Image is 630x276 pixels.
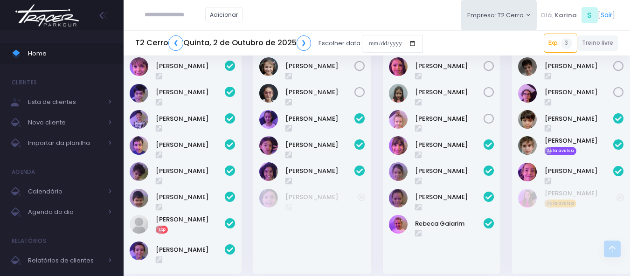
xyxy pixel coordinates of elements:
[130,110,148,129] img: Leonardo Arina Scudeller
[285,88,354,97] a: [PERSON_NAME]
[415,62,484,71] a: [PERSON_NAME]
[156,62,225,71] a: [PERSON_NAME]
[389,84,408,103] img: Giovana Balotin Figueira
[415,140,484,150] a: [PERSON_NAME]
[28,96,103,108] span: Lista de clientes
[285,62,354,71] a: [PERSON_NAME]
[389,136,408,155] img: Manuela Kowalesky Cardoso
[389,189,408,207] img: Marina Formigoni Rente Ferreira
[28,117,103,129] span: Novo cliente
[156,245,225,255] a: [PERSON_NAME]
[518,84,537,103] img: Miguel Aberle Rodrigues
[577,35,619,51] a: Treino livre
[259,162,278,181] img: NATALIE DIAS DE SOUZA
[130,189,148,207] img: Mikael Arina Scudeller
[545,166,614,176] a: [PERSON_NAME]
[415,166,484,176] a: [PERSON_NAME]
[518,189,537,207] img: Fernanda Leite
[156,114,225,124] a: [PERSON_NAME]
[12,232,46,250] h4: Relatórios
[12,73,37,92] h4: Clientes
[130,57,148,76] img: Felipe Cardoso
[545,200,577,208] span: Aula avulsa
[285,166,354,176] a: [PERSON_NAME]
[156,215,225,224] a: [PERSON_NAME]
[259,110,278,129] img: Emma Líbano
[297,35,312,51] a: ❯
[28,48,112,60] span: Home
[205,7,243,22] a: Adicionar
[135,35,311,51] h5: T2 Cerro Quinta, 2 de Outubro de 2025
[518,163,537,181] img: Gabriel Bicalho
[156,166,225,176] a: [PERSON_NAME]
[545,114,614,124] a: [PERSON_NAME]
[135,33,423,54] div: Escolher data:
[28,206,103,218] span: Agenda do dia
[561,38,572,49] span: 3
[537,5,618,26] div: [ ]
[259,84,278,103] img: Julia Abrell Ribeiro
[545,147,577,155] span: Aula avulsa
[389,57,408,76] img: Felipa Campos Estevam
[28,186,103,198] span: Calendário
[601,10,612,20] a: Sair
[130,162,148,181] img: Miguel Minghetti
[156,193,225,202] a: [PERSON_NAME]
[259,136,278,155] img: Marcelly Zimmermann Freire
[285,114,354,124] a: [PERSON_NAME]
[28,255,103,267] span: Relatórios de clientes
[130,215,148,234] img: Nicolas dias de Souza
[518,57,537,76] img: Gabriel Amaral Alves
[156,140,225,150] a: [PERSON_NAME]
[285,193,358,202] a: [PERSON_NAME]
[130,84,148,103] img: Guilherme Minghetti
[518,136,537,155] img: Fernando Pletsch Roncati
[582,7,598,23] span: S
[545,62,614,71] a: [PERSON_NAME]
[285,140,354,150] a: [PERSON_NAME]
[545,136,614,145] a: [PERSON_NAME]
[12,163,35,181] h4: Agenda
[168,35,183,51] a: ❮
[259,57,278,76] img: Beatriz Abrell Ribeiro
[415,114,484,124] a: [PERSON_NAME]
[540,11,553,20] span: Olá,
[259,189,278,207] img: Livia Lopes
[415,88,484,97] a: [PERSON_NAME]
[130,136,148,155] img: Lucas Kaufman Gomes
[415,193,484,202] a: [PERSON_NAME]
[545,189,617,198] a: [PERSON_NAME]
[545,88,614,97] a: [PERSON_NAME]
[156,88,225,97] a: [PERSON_NAME]
[130,241,148,260] img: Vicente Mota silva
[389,215,408,234] img: Rebeca Gaiarim Basso
[389,162,408,181] img: Maria Pirani Arruda
[415,219,484,228] a: Rebeca Gaiarim
[28,137,103,149] span: Importar da planilha
[544,34,577,52] a: Exp3
[518,110,537,129] img: Antônio Martins Marques
[554,11,577,20] span: Karina
[389,110,408,129] img: Helena Marins Padua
